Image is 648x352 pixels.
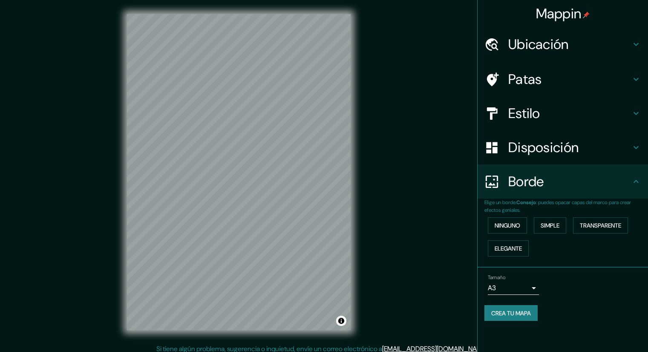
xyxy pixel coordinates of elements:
[508,70,542,88] font: Patas
[534,217,566,234] button: Simple
[508,138,579,156] font: Disposición
[573,217,628,234] button: Transparente
[488,240,529,257] button: Elegante
[484,199,631,214] font: : puedes opacar capas del marco para crear efectos geniales.
[536,5,582,23] font: Mappin
[478,164,648,199] div: Borde
[488,283,496,292] font: A3
[541,222,559,229] font: Simple
[488,217,527,234] button: Ninguno
[508,173,544,190] font: Borde
[580,222,621,229] font: Transparente
[488,274,505,281] font: Tamaño
[478,62,648,96] div: Patas
[484,199,516,206] font: Elige un borde.
[491,309,531,317] font: Crea tu mapa
[488,281,539,295] div: A3
[478,96,648,130] div: Estilo
[336,316,346,326] button: Activar o desactivar atribución
[516,199,536,206] font: Consejo
[495,222,520,229] font: Ninguno
[583,12,590,18] img: pin-icon.png
[508,35,569,53] font: Ubicación
[508,104,540,122] font: Estilo
[572,319,639,343] iframe: Lanzador de widgets de ayuda
[478,27,648,61] div: Ubicación
[495,245,522,252] font: Elegante
[484,305,538,321] button: Crea tu mapa
[127,14,351,330] canvas: Mapa
[478,130,648,164] div: Disposición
